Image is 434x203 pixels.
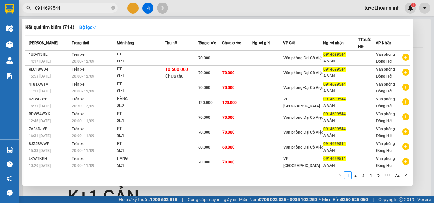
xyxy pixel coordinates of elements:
span: search [26,6,31,10]
a: 1 [344,172,351,179]
div: A VĂN [323,117,358,124]
div: SL: 1 [117,58,165,65]
span: 16:31 [DATE] [29,134,51,138]
span: close-circle [111,6,115,10]
li: Next Page [402,171,410,179]
a: 2 [352,172,359,179]
span: question-circle [7,161,13,167]
span: 20:30 - 12/09 [72,104,94,108]
span: 70.000 [198,115,210,120]
span: 70.000 [198,160,210,164]
span: Trên xe [72,156,84,161]
div: HÀNG [117,96,165,103]
span: Người gửi [252,41,270,45]
span: 120.000 [222,100,237,105]
div: A VĂN [323,147,358,154]
span: 0914699544 [323,156,346,161]
li: Next 5 Pages [382,171,392,179]
button: left [336,171,344,179]
div: PT [117,111,165,117]
span: TT xuất HĐ [358,37,371,49]
span: plus-circle [402,128,409,135]
span: down [92,25,97,29]
span: Văn phòng Đại Cồ Việt [283,115,322,120]
span: plus-circle [402,69,409,76]
span: Trên xe [72,67,84,72]
div: LXYATKRH [29,155,70,162]
div: SL: 1 [117,132,165,139]
li: 5 [375,171,382,179]
span: Trên xe [72,52,84,57]
div: A VĂN [323,88,358,94]
img: solution-icon [6,73,13,79]
div: SL: 1 [117,117,165,124]
span: Văn phòng Đồng Hới [376,112,395,123]
img: logo-vxr [5,4,14,14]
li: Previous Page [336,171,344,179]
span: 60.000 [222,145,234,149]
a: 5 [375,172,382,179]
span: VP Gửi [283,41,295,45]
span: 120.000 [198,100,213,105]
span: Món hàng [117,41,134,45]
img: warehouse-icon [6,147,13,153]
div: A VĂN [323,132,358,139]
span: Văn phòng Đồng Hới [376,82,395,93]
span: Văn phòng Đồng Hới [376,67,395,79]
span: 0914699544 [323,112,346,116]
div: A VĂN [323,58,358,65]
button: Bộ lọcdown [74,22,102,32]
span: Văn phòng Đồng Hới [376,97,395,108]
span: plus-circle [402,113,409,120]
div: HÀNG [117,155,165,162]
span: 16:31 [DATE] [29,104,51,108]
div: SL: 2 [117,103,165,110]
div: PT [117,81,165,88]
span: notification [7,175,13,181]
span: Trên xe [72,112,84,116]
div: DZB5G3YE [29,96,70,103]
a: 4 [367,172,374,179]
span: Văn phòng Đồng Hới [376,127,395,138]
div: SL: 1 [117,162,165,169]
span: [PERSON_NAME] [29,41,58,45]
span: 70.000 [222,130,234,135]
li: 72 [392,171,402,179]
span: plus-circle [402,98,409,105]
div: 4T81XW1A [29,81,70,88]
span: ••• [382,171,392,179]
span: 70.000 [222,71,234,75]
span: plus-circle [402,143,409,150]
div: PT [117,125,165,132]
span: Chưa cước [222,41,241,45]
span: 70.000 [198,71,210,75]
span: 15:53 [DATE] [29,74,51,79]
span: 10.500.000 [165,67,188,72]
span: 0914699544 [323,67,346,72]
span: Văn phòng Đại Cồ Việt [283,145,322,149]
span: VP [GEOGRAPHIC_DATA] [283,156,320,168]
span: 70.000 [198,56,210,60]
div: PT [117,140,165,147]
span: 20:00 - 11/09 [72,163,94,168]
span: plus-circle [402,54,409,61]
span: 60.000 [198,145,210,149]
span: Văn phòng Đại Cồ Việt [283,86,322,90]
img: warehouse-icon [6,57,13,64]
div: SL: 1 [117,147,165,154]
span: plus-circle [402,158,409,165]
span: message [7,190,13,196]
span: 20:00 - 11/09 [72,149,94,153]
span: 20:00 - 11/09 [72,119,94,123]
span: 10:20 [DATE] [29,163,51,168]
div: SL: 1 [117,88,165,95]
span: 70.000 [222,115,234,120]
div: 7V36DJVB [29,126,70,132]
span: Người nhận [323,41,344,45]
span: 20:00 - 11/09 [72,134,94,138]
button: right [402,171,410,179]
h3: Kết quả tìm kiếm ( 714 ) [25,24,74,31]
span: Tổng cước [198,41,216,45]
